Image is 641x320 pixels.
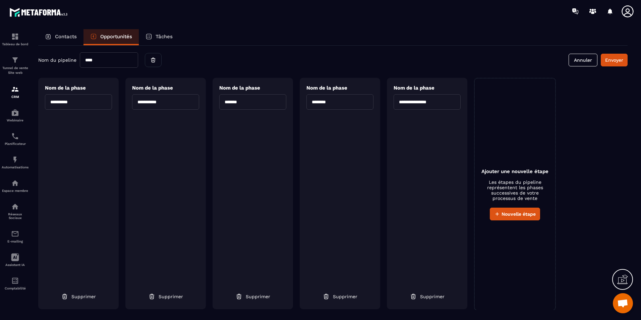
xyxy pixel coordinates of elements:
span: Nom de la phase [394,85,434,91]
a: Opportunités [83,29,139,45]
p: Planificateur [2,142,28,146]
p: E-mailing [2,239,28,243]
img: social-network [11,203,19,211]
a: emailemailE-mailing [2,225,28,248]
button: Envoyer [601,54,628,66]
button: Supprimer [56,290,101,303]
p: Réseaux Sociaux [2,212,28,220]
p: Espace membre [2,189,28,193]
a: automationsautomationsEspace membre [2,174,28,198]
span: Supprimer [159,293,183,300]
span: Nom de la phase [132,85,173,91]
span: Nom de la phase [45,85,86,91]
p: Tableau de bord [2,42,28,46]
span: Nom de la phase [306,85,347,91]
p: Les étapes du pipeline représentent les phases successives de votre processus de vente [481,179,548,201]
img: scheduler [11,132,19,140]
span: Supprimer [420,293,445,300]
p: Webinaire [2,118,28,122]
button: Nouvelle étape [490,208,540,220]
img: automations [11,156,19,164]
a: automationsautomationsWebinaire [2,104,28,127]
a: automationsautomationsAutomatisations [2,151,28,174]
img: automations [11,109,19,117]
button: Supprimer [143,290,188,303]
p: Comptabilité [2,286,28,290]
p: Tâches [156,34,173,40]
div: Ouvrir le chat [613,293,633,313]
a: formationformationTableau de bord [2,28,28,51]
a: schedulerschedulerPlanificateur [2,127,28,151]
p: CRM [2,95,28,99]
button: Annuler [569,54,597,66]
span: Nom de la phase [219,85,260,91]
p: Opportunités [100,34,132,40]
img: automations [11,179,19,187]
p: Contacts [55,34,77,40]
p: Automatisations [2,165,28,169]
img: logo [9,6,70,18]
img: formation [11,33,19,41]
img: accountant [11,277,19,285]
span: Supprimer [71,293,96,300]
p: Tunnel de vente Site web [2,66,28,75]
a: Tâches [139,29,179,45]
img: formation [11,85,19,93]
a: social-networksocial-networkRéseaux Sociaux [2,198,28,225]
a: formationformationTunnel de vente Site web [2,51,28,80]
p: Ajouter une nouvelle étape [481,168,548,174]
img: formation [11,56,19,64]
button: Supprimer [405,290,450,303]
a: accountantaccountantComptabilité [2,272,28,295]
img: email [11,230,19,238]
span: Nouvelle étape [502,211,536,217]
a: formationformationCRM [2,80,28,104]
a: Assistant IA [2,248,28,272]
span: Supprimer [333,293,357,300]
span: Nom du pipeline [38,57,76,63]
a: Contacts [38,29,83,45]
button: Supprimer [231,290,275,303]
button: Supprimer [318,290,362,303]
p: Assistant IA [2,263,28,267]
span: Supprimer [246,293,270,300]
